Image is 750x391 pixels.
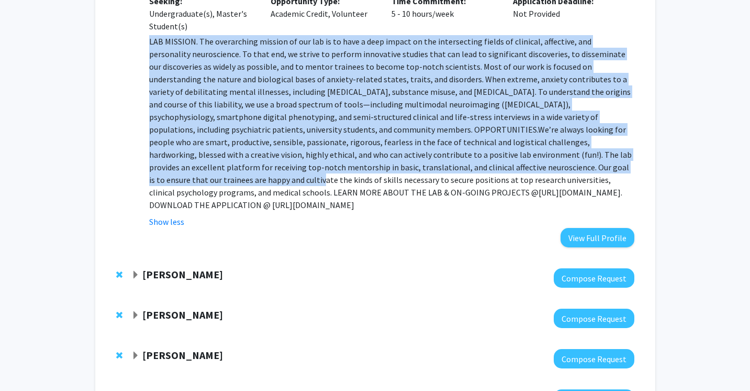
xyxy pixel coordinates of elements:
button: Compose Request to Yasmeen Faroqi-Shah [554,268,634,288]
span: Expand Rochelle Newman Bookmark [131,352,140,360]
span: Remove Yanxin Liu from bookmarks [116,311,122,319]
iframe: Chat [8,344,44,383]
button: Compose Request to Yanxin Liu [554,309,634,328]
span: Remove Rochelle Newman from bookmarks [116,351,122,360]
button: View Full Profile [561,228,634,247]
button: Show less [149,215,184,228]
span: Expand Yanxin Liu Bookmark [131,311,140,320]
strong: [PERSON_NAME] [142,349,223,362]
strong: [PERSON_NAME] [142,308,223,321]
span: Remove Yasmeen Faroqi-Shah from bookmarks [116,270,122,279]
strong: [PERSON_NAME] [142,268,223,281]
div: Undergraduate(s), Master's Student(s) [149,7,255,32]
button: Compose Request to Rochelle Newman [554,349,634,368]
p: LAB MISSION. The overarching mission of our lab is to have a deep impact on the intersecting fiel... [149,35,634,211]
span: Expand Yasmeen Faroqi-Shah Bookmark [131,271,140,279]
